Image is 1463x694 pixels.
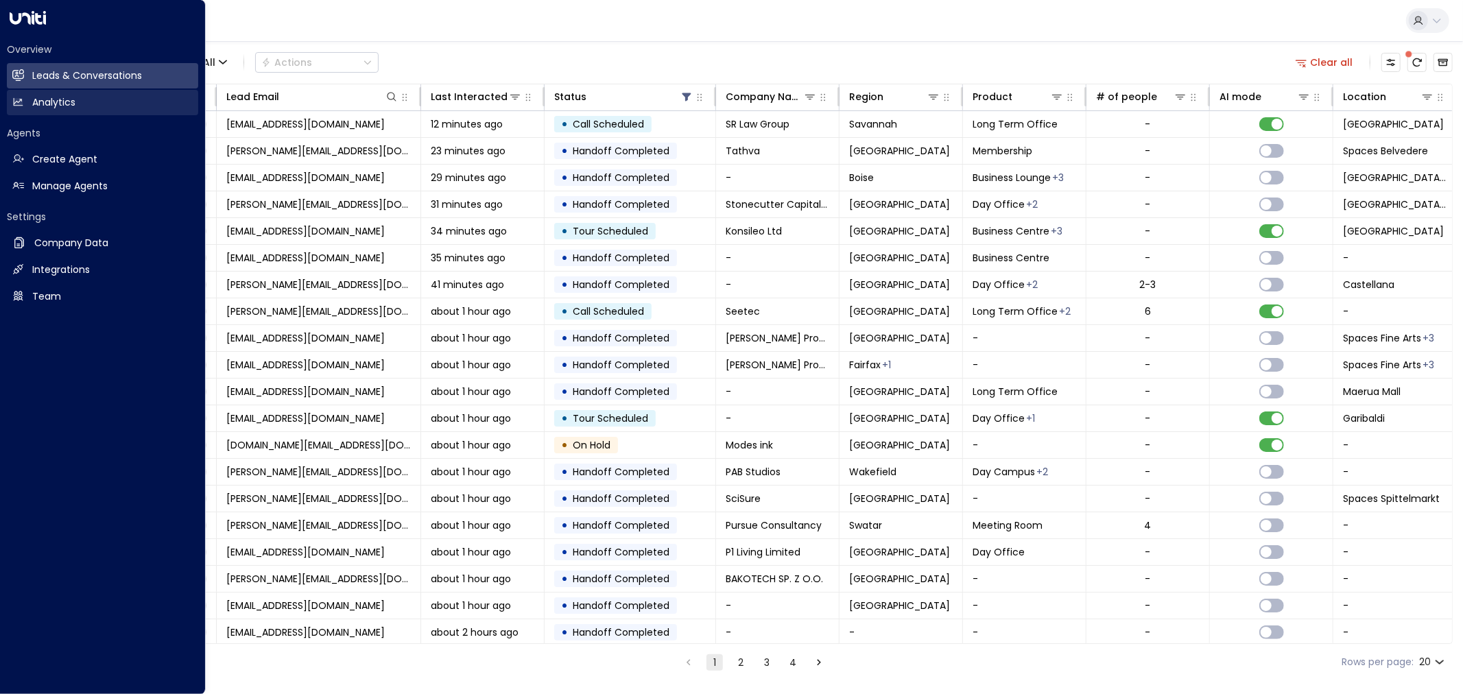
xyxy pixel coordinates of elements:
div: Location [1343,88,1434,105]
div: 2-3 [1140,278,1156,291]
span: about 1 hour ago [431,492,511,505]
div: • [561,273,568,296]
div: Meeting Room [1027,411,1036,425]
span: sarah@pursueconsultancy.com [226,518,411,532]
div: - [1145,171,1151,184]
span: andrew@p1living.com [226,545,385,559]
span: Boise [849,171,874,184]
div: • [561,326,568,350]
span: Modes ink [726,438,773,452]
div: • [561,380,568,403]
span: Tour Scheduled [573,224,648,238]
span: Exeter [849,304,950,318]
td: - [1333,539,1457,565]
a: Manage Agents [7,173,198,199]
td: - [716,165,840,191]
div: - [1145,144,1151,158]
span: Savannah [849,117,897,131]
span: about 1 hour ago [431,331,511,345]
a: Leads & Conversations [7,63,198,88]
span: Naples [849,411,950,425]
div: • [561,166,568,189]
span: about 1 hour ago [431,518,511,532]
span: Boise Downtown (950 Bannock Street) [1343,171,1447,184]
span: Madrid [849,278,950,291]
div: Location [1343,88,1386,105]
span: Spaces Fine Arts [1343,358,1421,372]
td: - [1333,298,1457,324]
span: Brooke.Levin@stonecuttercapital.com [226,198,411,211]
span: asiteketa@yahoo.com [226,385,385,398]
span: about 1 hour ago [431,438,511,452]
span: Cumberland Riverwood Center (HQ) [1343,198,1447,211]
div: - [1145,438,1151,452]
div: • [561,433,568,457]
span: about 1 hour ago [431,385,511,398]
td: - [1333,593,1457,619]
div: AI mode [1220,88,1261,105]
span: San Salvador [849,599,950,612]
span: 41 minutes ago [431,278,504,291]
span: Handoff Completed [573,198,669,211]
span: Tour Scheduled [573,411,648,425]
span: Business Centre [973,251,1049,265]
div: - [1145,198,1151,211]
span: about 2 hours ago [431,625,519,639]
span: Atlanta [849,198,950,211]
span: P1 Living Limited [726,545,800,559]
h2: Overview [7,43,198,56]
div: Long Term Office,Workstation [1027,198,1038,211]
div: • [561,193,568,216]
h2: Team [32,289,61,304]
span: mary@srlawgrp.com [226,117,385,131]
span: about 1 hour ago [431,304,511,318]
div: - [1145,572,1151,586]
span: Windhoek [849,385,950,398]
span: 34 minutes ago [431,224,507,238]
td: - [840,619,963,645]
span: Handoff Completed [573,278,669,291]
td: - [963,566,1086,592]
button: Archived Leads [1434,53,1453,72]
a: Integrations [7,257,198,283]
div: • [561,460,568,483]
span: about 1 hour ago [431,411,511,425]
td: - [1333,432,1457,458]
span: about 1 hour ago [431,358,511,372]
div: Day Office,Workstation [1037,465,1049,479]
span: Rome [849,251,950,265]
span: Los Angeles [849,331,950,345]
div: • [561,487,568,510]
button: Go to next page [811,654,827,671]
div: • [561,353,568,376]
span: SciSure [726,492,761,505]
div: 6 [1145,304,1151,318]
span: Handoff Completed [573,599,669,612]
div: Company Name [726,88,803,105]
span: Seetec [726,304,760,318]
button: Go to page 2 [733,654,749,671]
button: Clear all [1290,53,1359,72]
span: Day Office [973,198,1025,211]
span: Handoff Completed [573,492,669,505]
td: - [716,593,840,619]
td: - [716,272,840,298]
div: Product [973,88,1064,105]
span: gaby@allfintec.com [226,625,385,639]
div: - [1145,492,1151,505]
div: Product [973,88,1012,105]
span: Wakefield [849,465,896,479]
span: All [203,57,215,68]
div: # of people [1096,88,1157,105]
td: - [1333,459,1457,485]
div: # of people [1096,88,1187,105]
td: - [1333,512,1457,538]
span: Business Lounge [973,171,1051,184]
span: Exeter [849,224,950,238]
span: Meeting Room [973,518,1043,532]
div: • [561,567,568,590]
div: - [1145,625,1151,639]
span: shadikbb@hotmail.com [226,411,385,425]
span: Paul.Huntingdon@seetec.co.uk [226,304,411,318]
button: Go to page 3 [759,654,775,671]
